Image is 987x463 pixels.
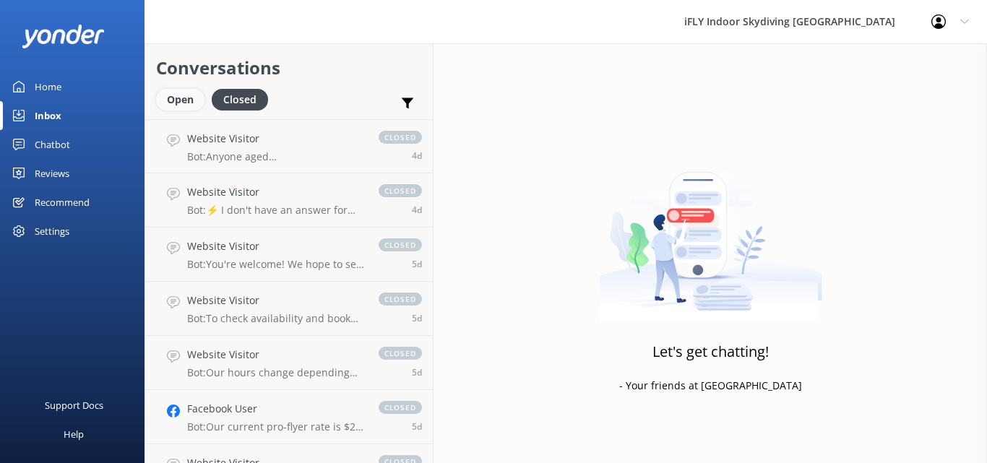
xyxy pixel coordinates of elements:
[187,347,364,363] h4: Website Visitor
[145,390,433,444] a: Facebook UserBot:Our current pro-flyer rate is $20 per minute for low wind speed or $26.30 per mi...
[187,238,364,254] h4: Website Visitor
[412,204,422,216] span: Aug 25 2025 03:48pm (UTC +12:00) Pacific/Auckland
[156,91,212,107] a: Open
[145,336,433,390] a: Website VisitorBot:Our hours change depending on the time of year. You can see up-to-date times a...
[412,366,422,378] span: Aug 24 2025 08:47pm (UTC +12:00) Pacific/Auckland
[187,150,364,163] p: Bot: Anyone aged [DEMOGRAPHIC_DATA] and up is able to enjoy an indoor skydiving adventure at iFLY...
[145,228,433,282] a: Website VisitorBot:You're welcome! We hope to see you at iFLY [GEOGRAPHIC_DATA] soon!closed5d
[35,159,69,188] div: Reviews
[156,54,422,82] h2: Conversations
[412,312,422,324] span: Aug 25 2025 08:27am (UTC +12:00) Pacific/Auckland
[64,420,84,449] div: Help
[187,420,364,433] p: Bot: Our current pro-flyer rate is $20 per minute for low wind speed or $26.30 per minute for hig...
[145,119,433,173] a: Website VisitorBot:Anyone aged [DEMOGRAPHIC_DATA] and up is able to enjoy an indoor skydiving adv...
[379,401,422,414] span: closed
[156,89,204,111] div: Open
[187,204,364,217] p: Bot: ⚡ I don't have an answer for that in my knowledge base. Please try and rephrase your questio...
[22,25,105,48] img: yonder-white-logo.png
[412,258,422,270] span: Aug 25 2025 10:16am (UTC +12:00) Pacific/Auckland
[35,188,90,217] div: Recommend
[379,347,422,360] span: closed
[35,72,61,101] div: Home
[379,293,422,306] span: closed
[619,378,802,394] p: - Your friends at [GEOGRAPHIC_DATA]
[187,312,364,325] p: Bot: To check availability and book your iFLY experience, please visit [URL][DOMAIN_NAME].
[212,91,275,107] a: Closed
[145,282,433,336] a: Website VisitorBot:To check availability and book your iFLY experience, please visit [URL][DOMAIN...
[45,391,103,420] div: Support Docs
[35,217,69,246] div: Settings
[187,366,364,379] p: Bot: Our hours change depending on the time of year. You can see up-to-date times at [URL][DOMAIN...
[187,401,364,417] h4: Facebook User
[212,89,268,111] div: Closed
[379,238,422,251] span: closed
[35,101,61,130] div: Inbox
[379,184,422,197] span: closed
[379,131,422,144] span: closed
[187,131,364,147] h4: Website Visitor
[599,142,822,322] img: artwork of a man stealing a conversation from at giant smartphone
[35,130,70,159] div: Chatbot
[412,420,422,433] span: Aug 24 2025 06:15pm (UTC +12:00) Pacific/Auckland
[187,258,364,271] p: Bot: You're welcome! We hope to see you at iFLY [GEOGRAPHIC_DATA] soon!
[145,173,433,228] a: Website VisitorBot:⚡ I don't have an answer for that in my knowledge base. Please try and rephras...
[187,184,364,200] h4: Website Visitor
[412,150,422,162] span: Aug 25 2025 04:23pm (UTC +12:00) Pacific/Auckland
[187,293,364,308] h4: Website Visitor
[652,340,769,363] h3: Let's get chatting!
